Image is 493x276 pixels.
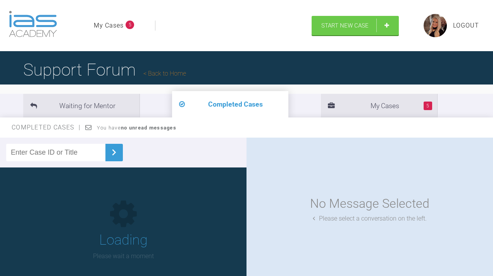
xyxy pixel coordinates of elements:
div: No Message Selected [310,194,429,214]
img: chevronRight.28bd32b0.svg [108,146,120,159]
p: Please wait a moment [93,251,154,261]
li: Waiting for Mentor [23,94,140,117]
span: You have [97,125,176,131]
span: 5 [126,21,134,29]
a: Logout [453,21,479,31]
img: profile.png [424,14,447,37]
img: logo-light.3e3ef733.png [9,11,57,37]
h1: Loading [99,229,148,252]
span: Completed Cases [12,124,81,131]
a: My Cases [94,21,124,31]
input: Enter Case ID or Title [6,144,105,161]
span: Start New Case [321,22,369,29]
a: Back to Home [143,70,186,77]
li: Completed Cases [172,91,288,117]
div: Please select a conversation on the left. [313,214,427,224]
a: Start New Case [312,16,399,35]
h1: Support Forum [23,56,186,83]
span: 5 [424,102,432,110]
strong: no unread messages [121,125,176,131]
li: My Cases [321,94,437,117]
